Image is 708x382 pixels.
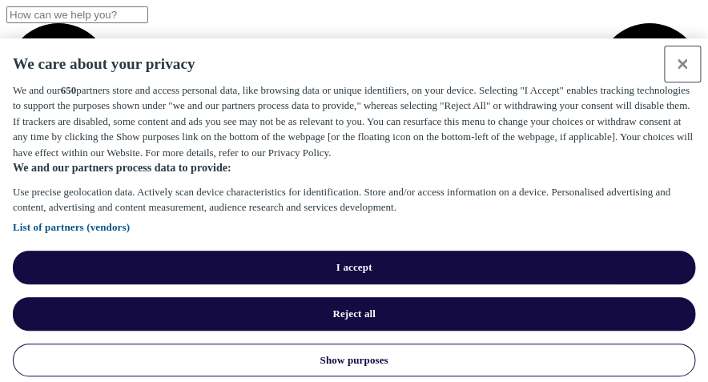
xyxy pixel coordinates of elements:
[665,46,700,82] button: Close
[13,297,695,331] button: Reject all
[13,184,695,235] p: Use precise geolocation data. Actively scan device characteristics for identification. Store and/...
[13,54,195,74] h2: We care about your privacy
[61,84,77,96] span: 650
[13,160,695,176] h3: We and our partners process data to provide:
[6,6,148,23] input: Search
[13,251,695,284] button: I accept
[13,219,130,235] button: List of partners (vendors)
[13,82,695,161] div: We and our partners store and access personal data, like browsing data or unique identifiers, on ...
[13,344,695,377] button: Show purposes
